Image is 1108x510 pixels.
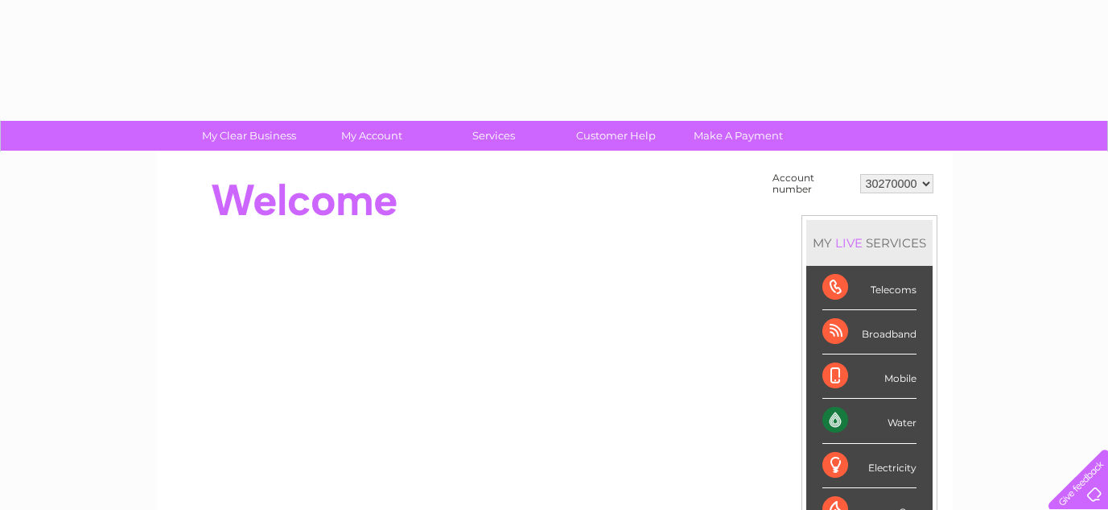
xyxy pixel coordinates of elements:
[822,399,916,443] div: Water
[822,444,916,488] div: Electricity
[822,310,916,355] div: Broadband
[832,235,866,251] div: LIVE
[427,121,560,151] a: Services
[183,121,315,151] a: My Clear Business
[305,121,438,151] a: My Account
[550,121,682,151] a: Customer Help
[768,168,856,199] td: Account number
[672,121,805,151] a: Make A Payment
[806,220,933,266] div: MY SERVICES
[822,355,916,399] div: Mobile
[822,266,916,310] div: Telecoms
